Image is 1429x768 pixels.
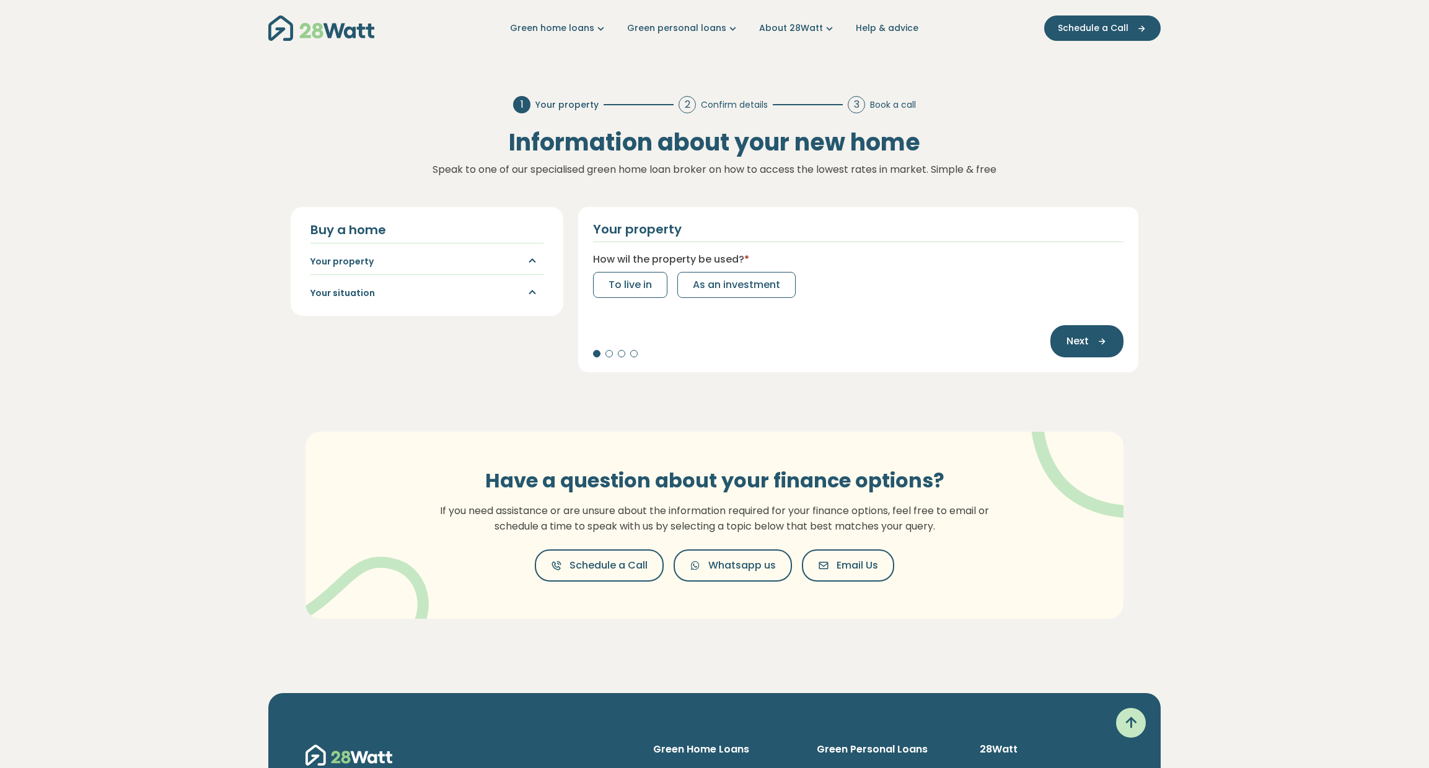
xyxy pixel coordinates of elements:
button: Email Us [802,549,894,582]
h4: Buy a home [310,222,543,238]
p: Speak to one of our specialised green home loan broker on how to access the lowest rates in marke... [291,162,1138,178]
span: Schedule a Call [569,558,648,573]
button: As an investment [677,272,796,298]
img: 28Watt [268,15,374,41]
button: To live in [593,272,667,298]
div: 1 [513,96,530,113]
button: Schedule a Call [1044,15,1161,41]
h5: Your property [310,256,374,268]
p: If you need assistance or are unsure about the information required for your finance options, fee... [433,503,996,535]
h3: Have a question about your finance options? [433,469,996,492]
h2: Your property [593,222,682,237]
div: 3 [848,96,865,113]
img: 28Watt [306,743,392,767]
span: Your property [535,98,599,111]
h6: Green Home Loans [653,743,797,756]
span: Book a call [870,98,916,111]
h6: 28Watt [980,743,1123,756]
span: To live in [609,277,652,292]
a: Green personal loans [627,22,739,35]
button: Whatsapp us [674,549,792,582]
a: Green home loans [510,22,607,35]
iframe: Chat Widget [1367,709,1429,768]
a: Help & advice [856,22,918,35]
span: Whatsapp us [708,558,776,573]
img: vector [297,525,429,648]
button: Schedule a Call [535,549,664,582]
label: How wil the property be used? [593,252,749,267]
div: 2 [679,96,696,113]
h5: Your situation [310,287,375,300]
span: Email Us [837,558,878,573]
button: Next [1050,325,1123,357]
span: Confirm details [701,98,768,111]
span: Next [1066,334,1089,349]
span: Schedule a Call [1058,22,1128,35]
span: As an investment [693,277,780,292]
h2: Information about your new home [291,128,1138,157]
nav: Main navigation [268,12,1161,44]
img: vector [999,398,1161,518]
a: About 28Watt [759,22,836,35]
h6: Green Personal Loans [817,743,961,756]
